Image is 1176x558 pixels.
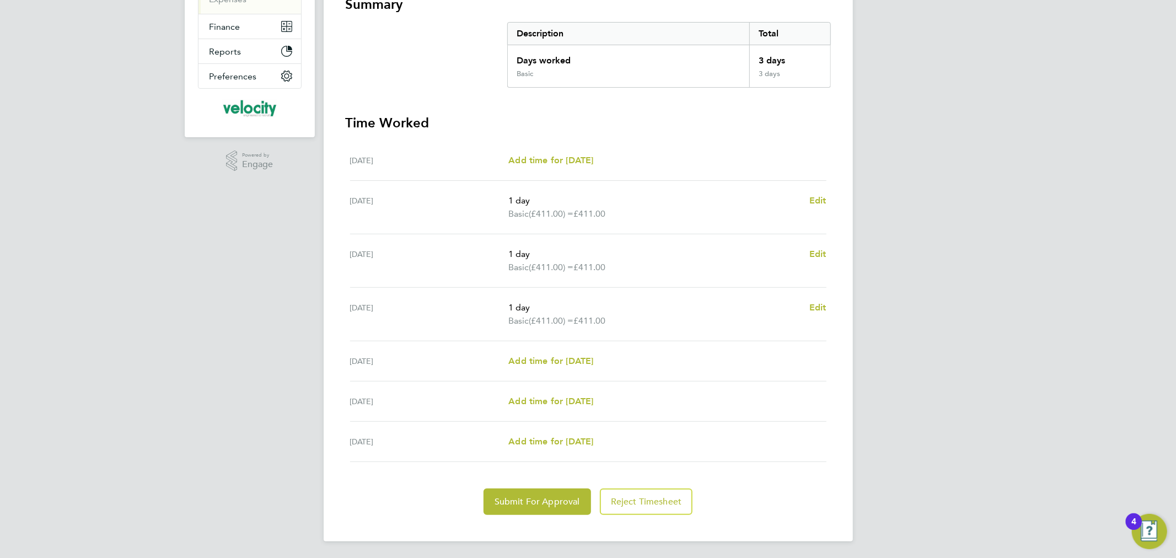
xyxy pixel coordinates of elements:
span: Preferences [210,71,257,82]
a: Add time for [DATE] [508,154,593,167]
span: Basic [508,314,529,328]
span: (£411.00) = [529,315,573,326]
div: [DATE] [350,248,509,274]
span: Edit [809,195,826,206]
a: Go to home page [198,100,302,117]
div: 4 [1131,522,1136,536]
a: Edit [809,301,826,314]
span: Add time for [DATE] [508,396,593,406]
div: 3 days [749,45,830,69]
span: Finance [210,22,240,32]
span: Basic [508,207,529,221]
span: Add time for [DATE] [508,436,593,447]
button: Open Resource Center, 4 new notifications [1132,514,1167,549]
button: Submit For Approval [484,489,591,515]
div: Total [749,23,830,45]
span: Submit For Approval [495,496,580,507]
button: Preferences [198,64,301,88]
span: Edit [809,302,826,313]
span: (£411.00) = [529,262,573,272]
span: (£411.00) = [529,208,573,219]
button: Finance [198,14,301,39]
span: Reject Timesheet [611,496,682,507]
button: Reports [198,39,301,63]
span: Reports [210,46,241,57]
div: Summary [507,22,831,88]
div: [DATE] [350,355,509,368]
img: velocityrecruitment-logo-retina.png [222,100,277,117]
p: 1 day [508,194,800,207]
span: Add time for [DATE] [508,356,593,366]
p: 1 day [508,248,800,261]
span: £411.00 [573,208,605,219]
button: Reject Timesheet [600,489,693,515]
span: Add time for [DATE] [508,155,593,165]
div: [DATE] [350,395,509,408]
div: [DATE] [350,154,509,167]
div: [DATE] [350,435,509,448]
p: 1 day [508,301,800,314]
div: Description [508,23,750,45]
a: Add time for [DATE] [508,355,593,368]
a: Edit [809,194,826,207]
div: [DATE] [350,194,509,221]
h3: Time Worked [346,114,831,132]
span: £411.00 [573,262,605,272]
span: Engage [242,160,273,169]
div: Basic [517,69,533,78]
a: Edit [809,248,826,261]
a: Add time for [DATE] [508,435,593,448]
span: £411.00 [573,315,605,326]
span: Powered by [242,151,273,160]
span: Basic [508,261,529,274]
div: [DATE] [350,301,509,328]
span: Edit [809,249,826,259]
div: Days worked [508,45,750,69]
a: Powered byEngage [226,151,273,171]
a: Add time for [DATE] [508,395,593,408]
div: 3 days [749,69,830,87]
